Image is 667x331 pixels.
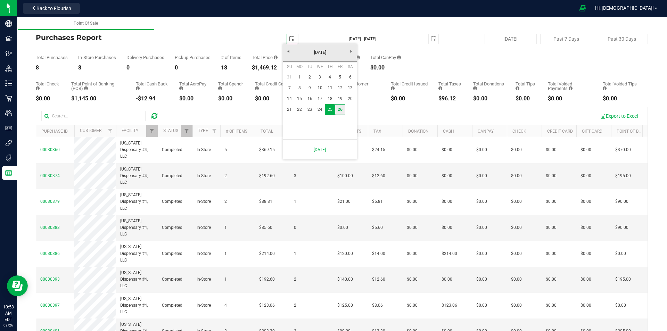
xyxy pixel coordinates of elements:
inline-svg: Integrations [5,140,12,147]
a: Facility [122,128,138,133]
th: Thursday [325,61,335,72]
a: Status [163,128,178,133]
th: Tuesday [305,61,315,72]
a: 16 [305,93,315,104]
a: 20 [345,93,355,104]
div: Total Cash Back [136,82,169,91]
span: $0.00 [615,302,626,309]
a: Filter [105,125,116,137]
input: Search... [41,111,146,121]
a: 4 [325,72,335,83]
a: 8 [295,83,305,93]
span: $0.00 [476,276,487,283]
i: Sum of the successful, non-voided Spendr payment transactions for all purchases in the date range. [218,86,222,91]
a: Gift Card [582,129,602,134]
span: Completed [162,147,182,153]
a: 2 [305,72,315,83]
span: 1 [224,250,227,257]
div: 0 [126,65,164,71]
button: Past 30 Days [596,34,648,44]
div: Total CanPay [370,55,401,60]
div: 18 [221,65,241,71]
span: Completed [162,224,182,231]
span: $0.00 [580,198,591,205]
span: $123.06 [259,302,275,309]
span: [US_STATE] Dispensary #4, LLC [120,192,154,212]
span: [US_STATE] Dispensary #4, LLC [120,218,154,238]
a: 12 [335,83,345,93]
span: 3 [294,173,296,179]
div: $0.00 [179,96,208,101]
div: In-Store Purchases [78,55,116,60]
a: 25 [325,104,335,115]
span: In-Store [197,224,211,231]
div: 0 [175,65,211,71]
inline-svg: Facilities [5,35,12,42]
span: $0.00 [407,302,418,309]
inline-svg: Users [5,110,12,117]
span: 00030374 [40,173,60,178]
span: $0.00 [511,276,522,283]
span: [US_STATE] Dispensary #4, LLC [120,270,154,290]
th: Monday [295,61,305,72]
a: Previous [283,46,294,57]
span: $0.00 [442,276,452,283]
div: Total Check [36,82,61,91]
span: $0.00 [580,276,591,283]
span: $120.00 [337,250,353,257]
span: Hi, [DEMOGRAPHIC_DATA]! [595,5,654,11]
h4: Purchases Report [36,34,240,41]
td: Current focused date is Thursday, September 25, 2025 [325,104,335,115]
span: $0.00 [476,250,487,257]
a: Filter [209,125,220,137]
div: $0.00 [370,65,401,71]
a: 23 [305,104,315,115]
i: Sum of the successful, non-voided AeroPay payment transactions for all purchases in the date range. [179,86,183,91]
i: Sum of the successful, non-voided point-of-banking payment transactions, both via payment termina... [84,86,88,91]
span: $0.00 [511,198,522,205]
span: $0.00 [580,250,591,257]
a: 22 [295,104,305,115]
div: $0.00 [255,96,288,101]
span: 1 [224,224,227,231]
div: $0.00 [473,96,505,101]
span: $0.00 [615,250,626,257]
a: Filter [146,125,158,137]
a: 1 [295,72,305,83]
span: $0.00 [407,250,418,257]
span: $0.00 [546,302,557,309]
span: $14.00 [372,250,385,257]
span: $0.00 [546,173,557,179]
div: Delivery Purchases [126,55,164,60]
a: 10 [315,83,325,93]
span: $0.00 [337,224,348,231]
a: 9 [305,83,315,93]
span: 2 [294,276,296,283]
span: Completed [162,198,182,205]
i: Sum of the total prices of all purchases in the date range. [274,55,278,60]
i: Sum of the successful, non-voided cash payment transactions for all purchases in the date range. ... [356,55,360,60]
div: Total Voided Tips [603,82,637,91]
div: # of Items [221,55,241,60]
div: Pickup Purchases [175,55,211,60]
a: 17 [315,93,325,104]
span: [US_STATE] Dispensary #4, LLC [120,243,154,264]
th: Friday [335,61,345,72]
span: 2 [224,173,227,179]
a: 24 [315,104,325,115]
span: Completed [162,302,182,309]
inline-svg: Distribution [5,65,12,72]
span: 1 [294,198,296,205]
span: $0.00 [407,224,418,231]
span: $12.60 [372,276,385,283]
a: Cash [443,129,454,134]
span: $0.00 [407,147,418,153]
span: $195.00 [615,276,631,283]
div: $0.00 [218,96,245,101]
span: $195.00 [615,173,631,179]
span: $0.00 [546,250,557,257]
div: Total Voided Payments [548,82,592,91]
div: $0.00 [548,96,592,101]
span: select [429,34,438,44]
a: [DATE] [287,142,353,157]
